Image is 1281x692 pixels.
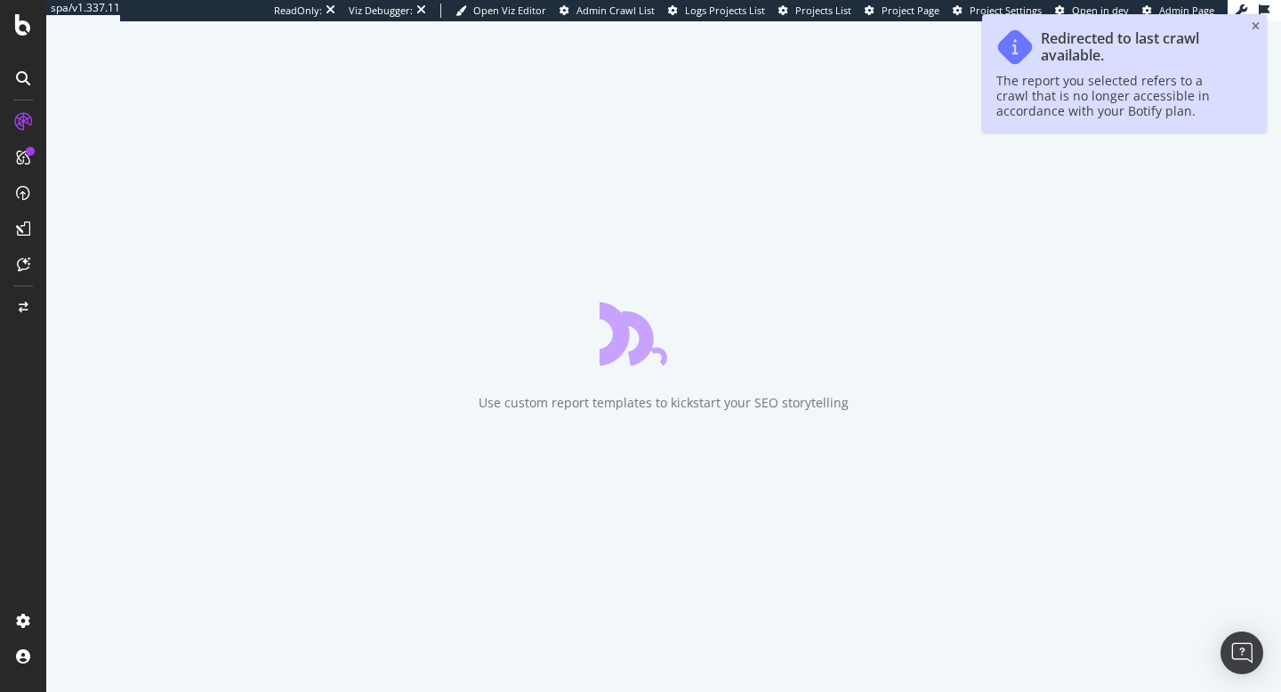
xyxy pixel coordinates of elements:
[1142,4,1214,18] a: Admin Page
[1221,632,1263,674] div: Open Intercom Messenger
[576,4,655,17] span: Admin Crawl List
[1055,4,1129,18] a: Open in dev
[600,302,728,366] div: animation
[479,394,849,412] div: Use custom report templates to kickstart your SEO storytelling
[865,4,939,18] a: Project Page
[1072,4,1129,17] span: Open in dev
[970,4,1042,17] span: Project Settings
[882,4,939,17] span: Project Page
[685,4,765,17] span: Logs Projects List
[560,4,655,18] a: Admin Crawl List
[274,4,322,18] div: ReadOnly:
[1041,30,1235,64] div: Redirected to last crawl available.
[1159,4,1214,17] span: Admin Page
[778,4,851,18] a: Projects List
[668,4,765,18] a: Logs Projects List
[349,4,413,18] div: Viz Debugger:
[1252,21,1260,32] div: close toast
[473,4,546,17] span: Open Viz Editor
[455,4,546,18] a: Open Viz Editor
[953,4,1042,18] a: Project Settings
[996,73,1235,118] div: The report you selected refers to a crawl that is no longer accessible in accordance with your Bo...
[795,4,851,17] span: Projects List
